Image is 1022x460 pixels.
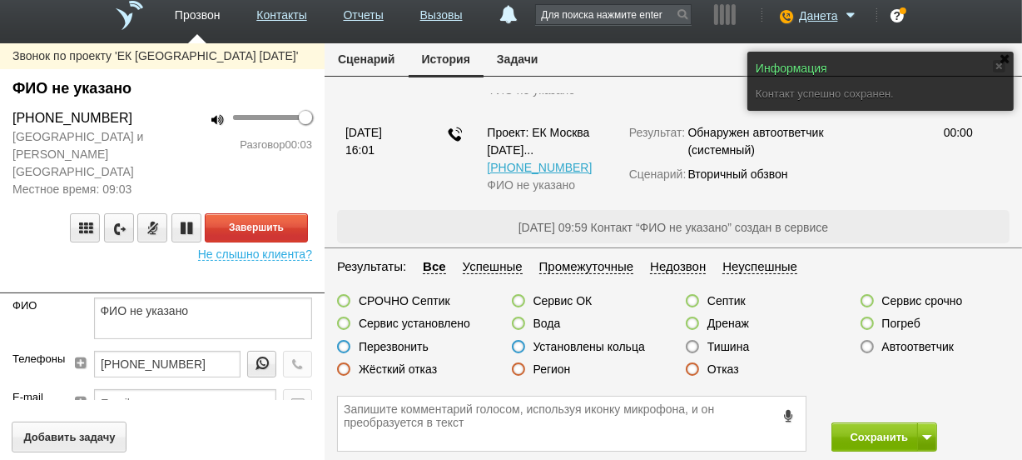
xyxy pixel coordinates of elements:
label: Жёсткий отказ [359,362,437,377]
div: ФИО не указано [487,177,603,194]
span: Данета [799,7,837,24]
span: Неуспешные [722,259,797,274]
a: Закрыть сообщение [993,60,1005,72]
label: Автоответчик [882,339,955,354]
input: Email [94,389,276,416]
label: Регион [533,362,571,377]
span: Местное время: 09:03 [12,181,150,198]
div: ? [891,9,904,22]
li: Результаты: [337,257,414,277]
label: Септик [707,293,746,308]
span: Сценарий: [629,167,687,181]
span: Не слышно клиента? [198,242,312,261]
div: [DATE] [345,124,405,142]
label: E-mail [12,389,55,406]
label: Сервис установлено [359,316,470,331]
div: ЕК Москва 13.08.2025 [487,124,603,159]
button: Задачи [484,43,552,75]
input: Для поиска нажмите enter [536,5,691,24]
span: [GEOGRAPHIC_DATA] и [PERSON_NAME][GEOGRAPHIC_DATA] [12,128,150,181]
span: Успешные [463,259,523,274]
span: Все [423,259,446,274]
label: Дренаж [707,316,749,331]
div: Информация [756,60,1005,77]
button: Добавить задачу [12,422,127,452]
label: Установлены кольца [533,339,645,354]
div: Разговор [175,137,312,153]
a: На главную [116,1,143,30]
span: Контакт успешно сохранен. [756,87,894,100]
label: Погреб [882,316,920,331]
label: Перезвонить [359,339,429,354]
button: Сценарий [325,43,409,75]
div: Звонок по проекту [448,127,462,147]
a: [PHONE_NUMBER] [487,161,592,174]
button: Сохранить [831,422,919,452]
button: Завершить [205,213,308,242]
span: 00:03 [285,138,312,151]
label: ФИО [12,297,69,314]
span: 00:00 [944,126,973,139]
span: Обнаружен автоответчик (системный) [688,126,824,157]
span: Промежуточные [539,259,634,274]
span: Вторичный обзвон [688,167,788,181]
label: Тишина [707,339,749,354]
label: Вода [533,316,561,331]
p: [DATE] 09:59 Контакт “ФИО не указано” создан в сервисе [345,218,1001,237]
label: Отказ [707,362,739,377]
a: Данета [799,6,861,22]
span: Результат: [629,126,686,139]
div: 16:01 [345,142,405,159]
div: ФИО не указано [12,77,312,100]
span: Недозвон [650,259,706,274]
input: телефон [94,351,241,377]
label: Сервис срочно [882,293,963,308]
div: [PHONE_NUMBER] [12,108,150,128]
button: История [409,43,484,77]
label: Сервис ОК [533,293,593,308]
label: СРОЧНО Септик [359,293,450,308]
label: Телефоны [12,351,55,367]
